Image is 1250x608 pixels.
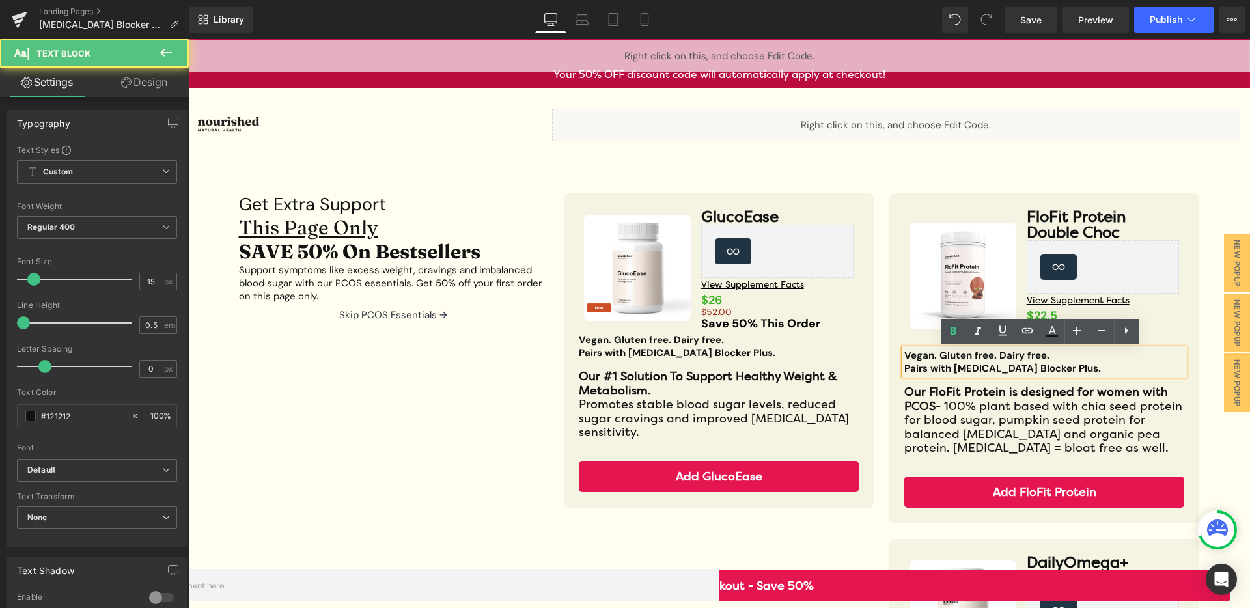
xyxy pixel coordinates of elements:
strong: Our FloFit Protein is designed for women with PCOS [716,346,980,374]
b: Custom [43,167,73,178]
div: Line Height [17,301,177,310]
span: Preview [1078,13,1113,27]
span: New Popup [1036,255,1062,313]
div: % [145,405,176,428]
a: New Library [189,7,253,33]
strong: Our #1 Solution To Support Healthy Weight & Metabolism. [391,330,649,359]
strong: Save 20% [839,292,895,308]
strong: $26 [513,253,534,269]
strong: Pairs with [MEDICAL_DATA] Blocker Plus. [716,323,913,336]
div: Enable [17,592,136,605]
strong: Vegan. Gluten free. Dairy free. [716,310,861,323]
div: Font Weight [17,202,177,211]
a: View Supplement Facts [513,242,616,251]
strong: Vegan. Gluten free. Dairy free. [391,294,536,307]
div: Text Shadow [17,558,74,576]
a: Add GlucoEase [391,422,671,453]
s: $52.00 [513,267,544,279]
span: New Popup [1036,314,1062,373]
p: Support symptoms like excess weight, cravings and imbalanced blood sugar with our PCOS essentials... [51,225,361,264]
button: Redo [973,7,999,33]
i: Default [27,465,55,476]
span: Library [214,14,244,25]
span: [MEDICAL_DATA] Blocker Plus - Bonus Page - 50% Off [39,20,164,30]
div: Font [17,443,177,452]
button: Publish [1134,7,1214,33]
h3: FloFit Protein Double Choc [839,170,992,201]
a: Landing Pages [39,7,189,17]
a: Skip PCOS Essentials → [133,264,277,289]
u: This Page Only [51,176,190,200]
p: - 100% plant based with chia seed protein for blood sugar, pumpkin seed protein for balanced [MED... [716,346,996,417]
strong: SAVE 50% On Bestsellers [51,200,292,225]
div: Letter Spacing [17,344,177,353]
span: Skip PCOS Essentials → [151,271,259,281]
span: New Popup [1036,195,1062,253]
span: em [164,321,175,329]
span: px [164,365,175,373]
a: Proceed To Checkout - Save 50% [20,531,1042,562]
h5: Get Extra Support [51,161,361,170]
b: Regular 400 [27,222,76,232]
b: None [27,512,48,522]
div: Font Size [17,257,177,266]
a: Design [97,68,191,97]
s: $55 [839,283,855,294]
div: Text Transform [17,492,177,501]
a: Preview [1062,7,1129,33]
a: View Supplement Facts [839,257,941,266]
a: Add FloFit Protein [716,437,996,469]
strong: $22.5 [839,269,869,284]
div: Open Intercom Messenger [1206,564,1237,595]
a: Desktop [535,7,566,33]
div: Text Color [17,388,177,397]
img: FloFit Protein [721,184,827,290]
div: Text Styles [17,145,177,155]
strong: Pairs with [MEDICAL_DATA] Blocker Plus. [391,307,587,320]
span: Text Block [36,48,90,59]
span: Promotes stable blood sugar levels, reduced sugar cravings and improved [MEDICAL_DATA] sensitivity. [391,358,661,400]
img: GlucoEase [396,176,502,282]
span: px [164,277,175,286]
span: Publish [1150,14,1182,25]
button: Undo [942,7,968,33]
strong: Save 50% This Order [513,277,632,292]
a: Mobile [629,7,660,33]
input: Color [41,409,124,423]
span: Save [1020,13,1042,27]
a: Laptop [566,7,598,33]
button: More [1219,7,1245,33]
div: Typography [17,111,70,129]
h3: GlucoEase [513,170,666,186]
a: Tablet [598,7,629,33]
